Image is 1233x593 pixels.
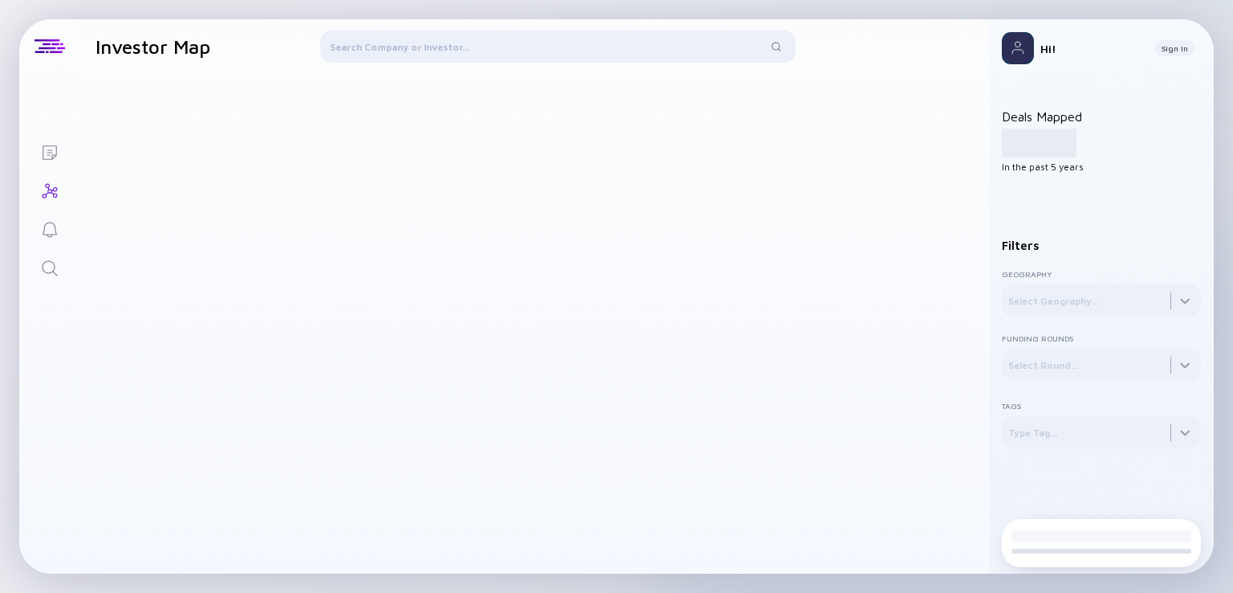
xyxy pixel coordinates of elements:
a: Reminders [19,209,79,247]
div: Deals Mapped [1002,109,1201,173]
img: Profile Picture [1002,32,1034,64]
button: Sign In [1155,40,1194,56]
div: Filters [1002,239,1201,252]
a: Search [19,247,79,286]
img: graph-loading.svg [422,171,718,429]
div: In the past 5 years [1002,161,1201,173]
a: Investor Map [19,170,79,209]
h1: Investor Map [96,35,210,58]
div: Hi! [1040,42,1142,55]
div: 1,234 [1002,129,1076,157]
a: Lists [19,132,79,170]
